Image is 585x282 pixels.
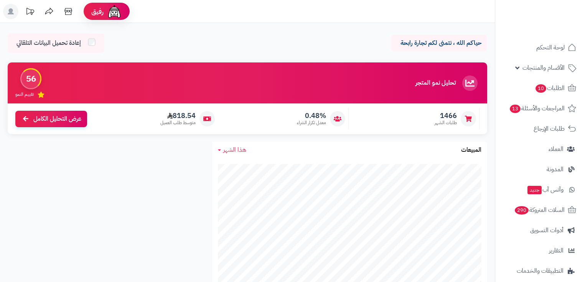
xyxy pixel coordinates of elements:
a: تحديثات المنصة [20,4,40,21]
a: المراجعات والأسئلة13 [500,99,580,118]
span: 818.54 [160,111,196,120]
span: رفيق [91,7,104,16]
span: متوسط طلب العميل [160,120,196,126]
p: حياكم الله ، نتمنى لكم تجارة رابحة [397,39,481,48]
a: التقارير [500,241,580,260]
img: ai-face.png [107,4,122,19]
span: طلبات الإرجاع [534,123,565,134]
span: 0.48% [297,111,326,120]
span: السلات المتروكة [514,205,565,215]
span: العملاء [549,144,564,154]
span: المدونة [547,164,564,175]
a: طلبات الإرجاع [500,120,580,138]
a: التطبيقات والخدمات [500,262,580,280]
a: المدونة [500,160,580,179]
span: إعادة تحميل البيانات التلقائي [16,39,81,48]
span: التقارير [549,245,564,256]
span: جديد [527,186,542,194]
a: العملاء [500,140,580,158]
a: عرض التحليل الكامل [15,111,87,127]
span: الأقسام والمنتجات [522,62,565,73]
a: الطلبات10 [500,79,580,97]
a: السلات المتروكة290 [500,201,580,219]
span: معدل تكرار الشراء [297,120,326,126]
span: التطبيقات والخدمات [517,266,564,276]
span: عرض التحليل الكامل [33,115,81,123]
span: المراجعات والأسئلة [509,103,565,114]
span: وآتس آب [527,184,564,195]
span: الطلبات [535,83,565,93]
span: طلبات الشهر [435,120,457,126]
a: أدوات التسويق [500,221,580,239]
a: هذا الشهر [218,146,246,154]
span: 13 [510,105,521,113]
span: هذا الشهر [223,145,246,154]
span: أدوات التسويق [530,225,564,236]
span: 1466 [435,111,457,120]
a: وآتس آبجديد [500,180,580,199]
span: 10 [536,84,546,93]
h3: المبيعات [461,147,481,154]
a: لوحة التحكم [500,38,580,57]
span: لوحة التحكم [536,42,565,53]
span: تقييم النمو [15,91,34,98]
span: 290 [515,206,529,215]
h3: تحليل نمو المتجر [415,80,456,87]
